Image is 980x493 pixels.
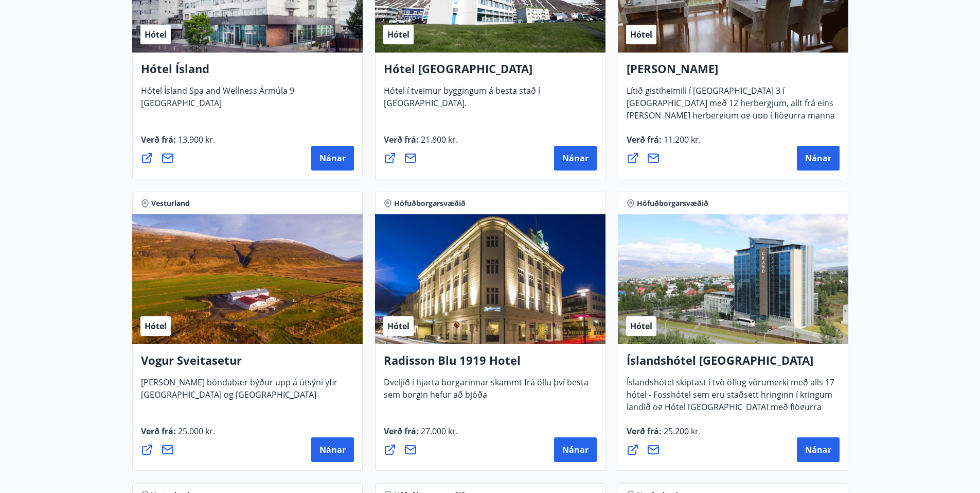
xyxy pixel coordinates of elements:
span: Hótel [387,29,409,40]
h4: Radisson Blu 1919 Hotel [384,352,597,376]
h4: Íslandshótel [GEOGRAPHIC_DATA] [627,352,840,376]
span: [PERSON_NAME] bóndabær býður upp á útsýni yfir [GEOGRAPHIC_DATA] og [GEOGRAPHIC_DATA] [141,377,337,409]
span: Nánar [319,444,346,455]
h4: Hótel [GEOGRAPHIC_DATA] [384,61,597,84]
span: 21.800 kr. [419,134,458,145]
span: Verð frá : [384,134,458,154]
span: Verð frá : [141,134,215,154]
span: Verð frá : [141,426,215,445]
span: Íslandshótel skiptast í tvö öflug vörumerki með alls 17 hótel - Fosshótel sem eru staðsett hringi... [627,377,834,433]
span: Nánar [805,152,831,164]
span: Nánar [319,152,346,164]
span: Hótel [630,29,652,40]
span: Hótel Ísland Spa and Wellness Ármúla 9 [GEOGRAPHIC_DATA] [141,85,294,117]
span: 25.000 kr. [176,426,215,437]
button: Nánar [554,146,597,171]
span: 25.200 kr. [662,426,701,437]
button: Nánar [554,437,597,462]
button: Nánar [797,437,840,462]
span: Hótel [145,29,167,40]
span: Höfuðborgarsvæðið [394,198,466,209]
span: Lítið gistiheimili í [GEOGRAPHIC_DATA] 3 í [GEOGRAPHIC_DATA] með 12 herbergjum, allt frá eins [PE... [627,85,835,142]
button: Nánar [797,146,840,171]
span: Verð frá : [627,426,701,445]
span: Hótel [145,320,167,332]
span: Dveljið í hjarta borgarinnar skammt frá öllu því besta sem borgin hefur að bjóða [384,377,589,409]
h4: [PERSON_NAME] [627,61,840,84]
span: Verð frá : [384,426,458,445]
span: Höfuðborgarsvæðið [637,198,708,209]
span: Verð frá : [627,134,701,154]
span: Nánar [805,444,831,455]
h4: Vogur Sveitasetur [141,352,354,376]
span: Vesturland [151,198,190,209]
button: Nánar [311,437,354,462]
span: 27.000 kr. [419,426,458,437]
span: 11.200 kr. [662,134,701,145]
span: Hótel [387,320,409,332]
h4: Hótel Ísland [141,61,354,84]
span: Nánar [562,152,589,164]
span: Hótel í tveimur byggingum á besta stað í [GEOGRAPHIC_DATA]. [384,85,540,117]
button: Nánar [311,146,354,171]
span: Hótel [630,320,652,332]
span: 13.900 kr. [176,134,215,145]
span: Nánar [562,444,589,455]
